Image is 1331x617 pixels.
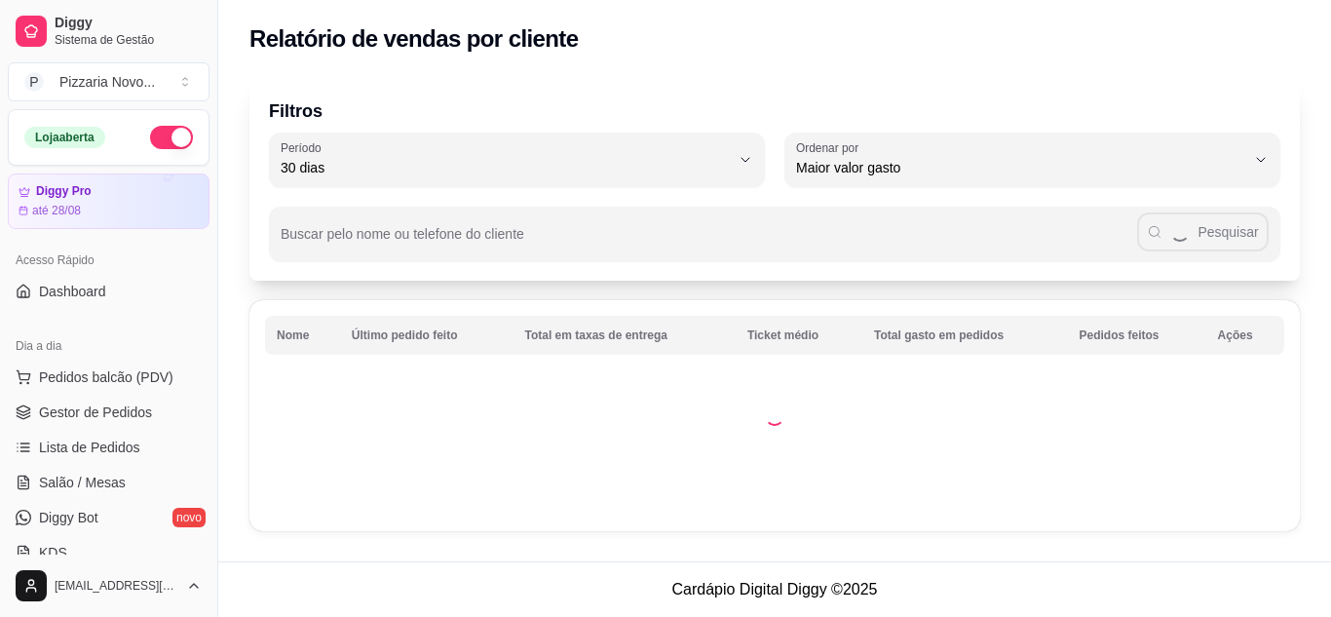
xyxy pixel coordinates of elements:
[32,203,81,218] article: até 28/08
[281,139,327,156] label: Período
[269,97,1280,125] p: Filtros
[8,8,209,55] a: DiggySistema de Gestão
[218,561,1331,617] footer: Cardápio Digital Diggy © 2025
[39,367,173,387] span: Pedidos balcão (PDV)
[39,508,98,527] span: Diggy Bot
[39,282,106,301] span: Dashboard
[8,62,209,101] button: Select a team
[8,397,209,428] a: Gestor de Pedidos
[281,158,730,177] span: 30 dias
[8,467,209,498] a: Salão / Mesas
[24,72,44,92] span: P
[39,403,152,422] span: Gestor de Pedidos
[39,438,140,457] span: Lista de Pedidos
[8,174,209,229] a: Diggy Proaté 28/08
[249,23,579,55] h2: Relatório de vendas por cliente
[8,502,209,533] a: Diggy Botnovo
[8,432,209,463] a: Lista de Pedidos
[59,72,155,92] div: Pizzaria Novo ...
[8,362,209,393] button: Pedidos balcão (PDV)
[150,126,193,149] button: Alterar Status
[281,232,1137,251] input: Buscar pelo nome ou telefone do cliente
[8,245,209,276] div: Acesso Rápido
[765,406,784,426] div: Loading
[39,473,126,492] span: Salão / Mesas
[269,133,765,187] button: Período30 dias
[55,15,202,32] span: Diggy
[8,562,209,609] button: [EMAIL_ADDRESS][DOMAIN_NAME]
[8,330,209,362] div: Dia a dia
[796,139,865,156] label: Ordenar por
[55,578,178,594] span: [EMAIL_ADDRESS][DOMAIN_NAME]
[796,158,1245,177] span: Maior valor gasto
[24,127,105,148] div: Loja aberta
[8,276,209,307] a: Dashboard
[8,537,209,568] a: KDS
[36,184,92,199] article: Diggy Pro
[784,133,1280,187] button: Ordenar porMaior valor gasto
[39,543,67,562] span: KDS
[55,32,202,48] span: Sistema de Gestão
